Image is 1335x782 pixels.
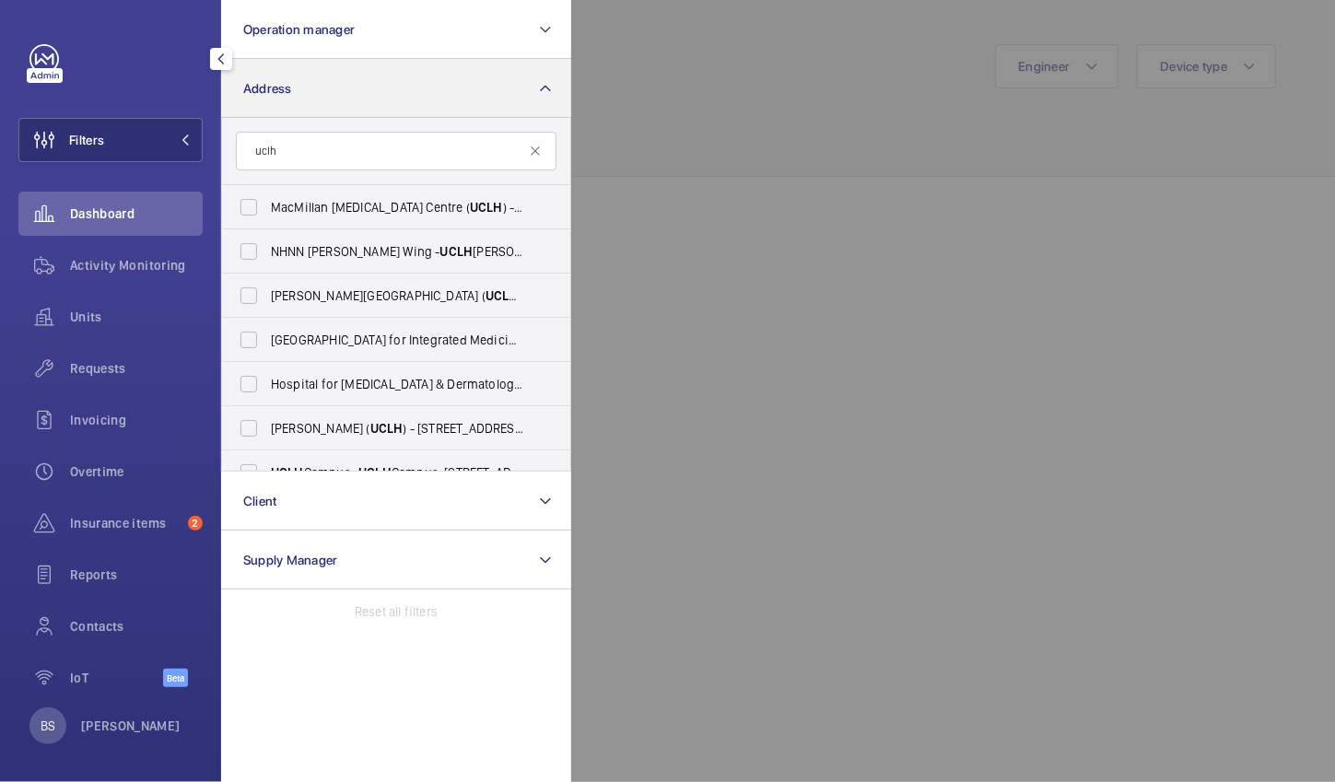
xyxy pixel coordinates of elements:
[70,514,181,532] span: Insurance items
[70,566,203,584] span: Reports
[70,462,203,481] span: Overtime
[70,308,203,326] span: Units
[18,118,203,162] button: Filters
[70,256,203,274] span: Activity Monitoring
[188,516,203,531] span: 2
[69,131,104,149] span: Filters
[70,204,203,223] span: Dashboard
[81,717,181,735] p: [PERSON_NAME]
[163,669,188,687] span: Beta
[41,717,55,735] p: BS
[70,359,203,378] span: Requests
[70,411,203,429] span: Invoicing
[70,617,203,636] span: Contacts
[70,669,163,687] span: IoT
